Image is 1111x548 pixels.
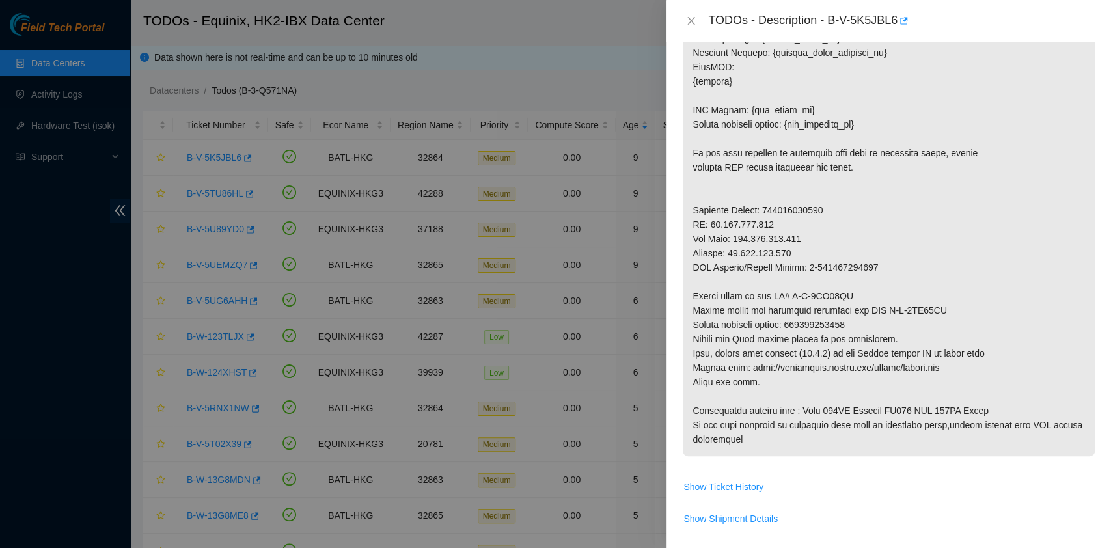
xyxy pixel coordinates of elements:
[682,15,700,27] button: Close
[708,10,1095,31] div: TODOs - Description - B-V-5K5JBL6
[686,16,696,26] span: close
[683,512,778,526] span: Show Shipment Details
[683,508,778,529] button: Show Shipment Details
[683,476,764,497] button: Show Ticket History
[683,480,763,494] span: Show Ticket History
